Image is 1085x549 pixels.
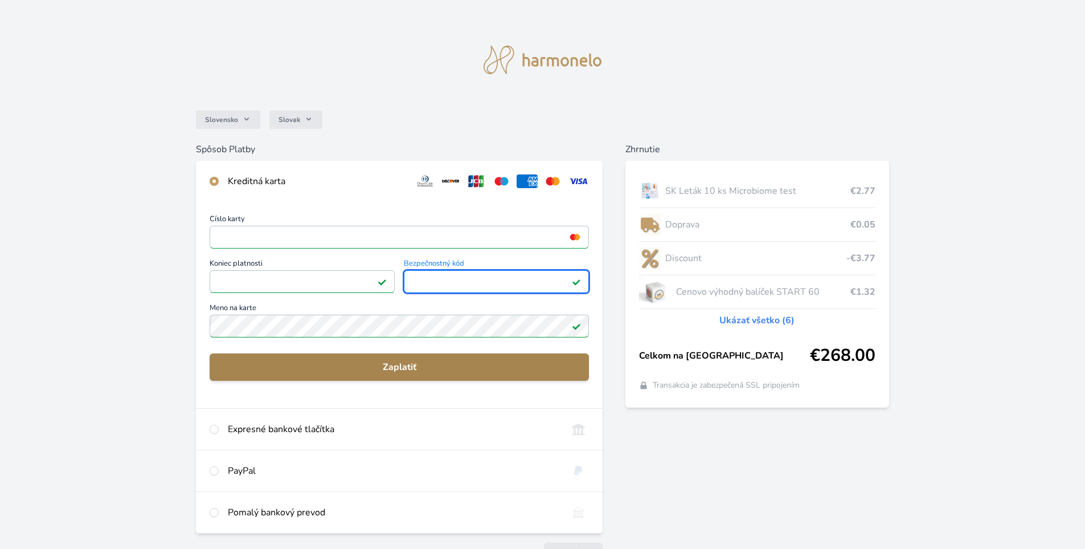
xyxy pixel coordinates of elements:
[196,143,603,156] h6: Spôsob Platby
[719,314,795,327] a: Ukázať všetko (6)
[484,46,602,74] img: logo.svg
[228,506,559,519] div: Pomalý bankový prevod
[653,380,800,391] span: Transakcia je zabezpečená SSL pripojením
[625,143,889,156] h6: Zhrnutie
[210,260,395,270] span: Koniec platnosti
[665,251,846,265] span: Discount
[440,174,461,188] img: discover.svg
[846,251,875,265] span: -€3.77
[378,277,387,286] img: Pole je platné
[568,174,589,188] img: visa.svg
[572,277,581,286] img: Pole je platné
[404,260,589,270] span: Bezpečnostný kód
[210,353,589,381] button: Zaplatiť
[415,174,436,188] img: diners.svg
[215,274,390,290] iframe: Iframe pre deň vypršania platnosti
[228,174,406,188] div: Kreditná karta
[568,422,589,436] img: onlineBanking_SK.svg
[639,278,672,306] img: start.jpg
[228,422,559,436] div: Expresné bankové tlačítka
[850,184,875,198] span: €2.77
[205,115,238,124] span: Slovensko
[665,184,850,198] span: SK Leták 10 ks Microbiome test
[665,218,850,231] span: Doprava
[517,174,538,188] img: amex.svg
[639,210,661,239] img: delivery-lo.png
[850,285,875,299] span: €1.32
[568,506,589,519] img: bankTransfer_IBAN.svg
[215,229,584,245] iframe: Iframe pre číslo karty
[810,345,875,366] span: €268.00
[219,360,580,374] span: Zaplatiť
[409,274,584,290] iframe: Iframe pre bezpečnostný kód
[196,111,260,129] button: Slovensko
[466,174,487,188] img: jcb.svg
[676,285,850,299] span: Cenovo výhodný balíček START 60
[491,174,512,188] img: maestro.svg
[542,174,563,188] img: mc.svg
[279,115,300,124] span: Slovak
[850,218,875,231] span: €0.05
[228,464,559,478] div: PayPal
[568,464,589,478] img: paypal.svg
[210,315,589,337] input: Meno na kartePole je platné
[572,322,581,331] img: Pole je platné
[639,349,810,363] span: Celkom na [GEOGRAPHIC_DATA]
[639,244,661,273] img: discount-lo.png
[567,232,583,242] img: mc
[210,304,589,315] span: Meno na karte
[269,111,322,129] button: Slovak
[210,215,589,226] span: Číslo karty
[639,177,661,205] img: LETAK_MICROBIOME_TEST-lo.png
